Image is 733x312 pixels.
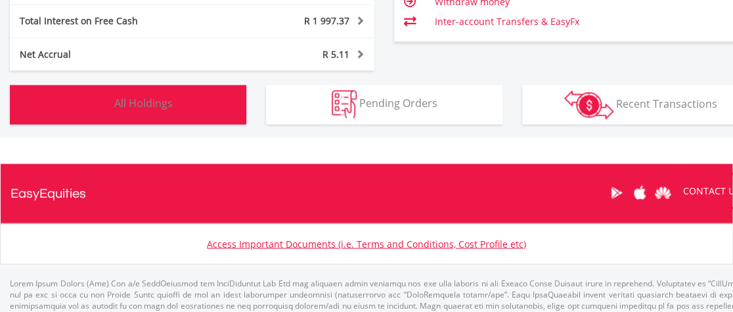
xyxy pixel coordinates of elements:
[332,90,357,118] img: pending_instructions-wht.png
[266,85,502,124] button: Pending Orders
[359,96,437,110] span: Pending Orders
[207,237,526,250] a: Access Important Documents (i.e. Terms and Conditions, Cost Profile etc)
[10,47,223,60] div: Net Accrual
[10,85,246,124] button: All Holdings
[322,47,349,60] span: R 5.11
[564,90,613,119] img: transactions-zar-wht.png
[304,14,349,27] span: R 1 997.37
[83,90,112,118] img: holdings-wht.png
[651,172,674,213] a: Huawei
[435,12,730,32] td: Inter-account Transfers & EasyFx
[114,96,173,110] span: All Holdings
[628,172,651,213] a: Apple
[605,172,628,213] a: Google Play
[10,14,223,28] div: Total Interest on Free Cash
[616,96,717,110] span: Recent Transactions
[11,164,86,223] a: EasyEquities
